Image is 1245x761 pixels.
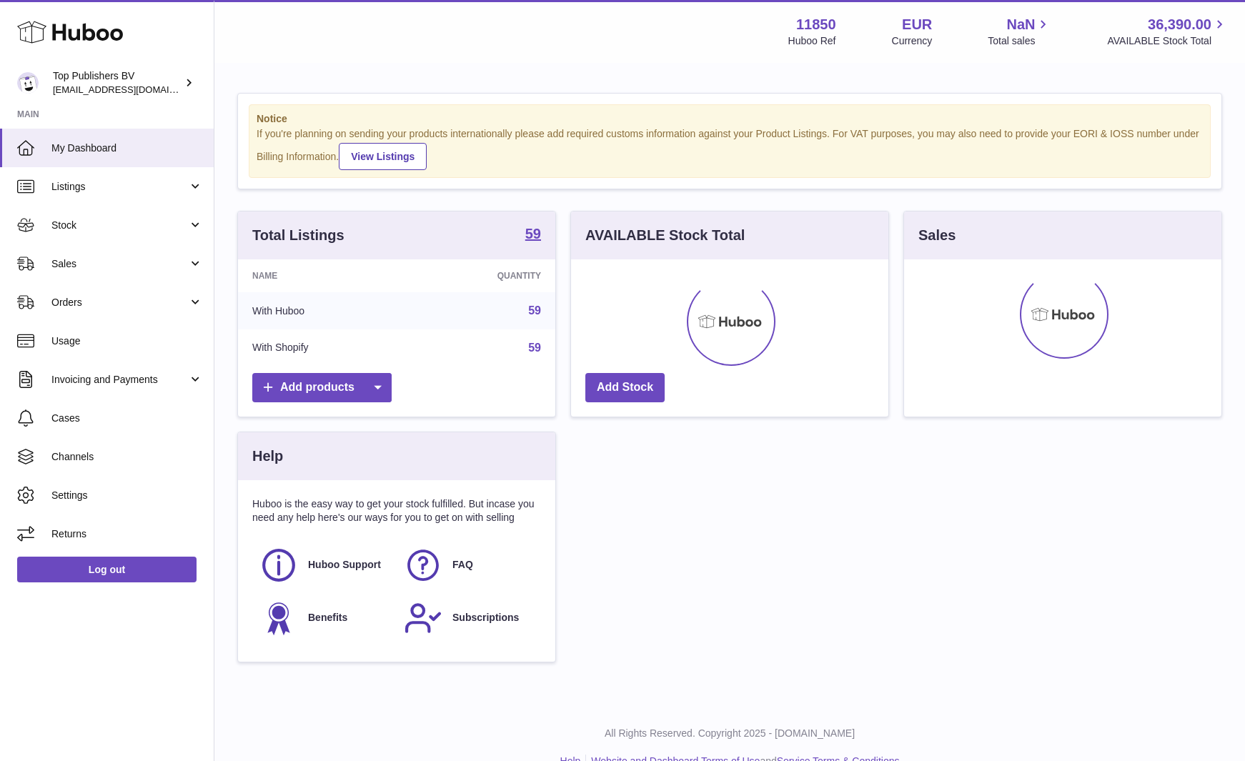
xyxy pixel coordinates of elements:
span: Benefits [308,611,347,625]
h3: AVAILABLE Stock Total [585,226,745,245]
span: Huboo Support [308,558,381,572]
p: Huboo is the easy way to get your stock fulfilled. But incase you need any help here's our ways f... [252,497,541,524]
td: With Huboo [238,292,409,329]
a: 59 [525,227,541,244]
h3: Help [252,447,283,466]
span: AVAILABLE Stock Total [1107,34,1228,48]
img: accounts@fantasticman.com [17,72,39,94]
a: 59 [528,342,541,354]
span: FAQ [452,558,473,572]
a: Subscriptions [404,599,534,637]
span: Channels [51,450,203,464]
span: [EMAIL_ADDRESS][DOMAIN_NAME] [53,84,210,95]
a: 59 [528,304,541,317]
span: Stock [51,219,188,232]
th: Name [238,259,409,292]
a: 36,390.00 AVAILABLE Stock Total [1107,15,1228,48]
div: Top Publishers BV [53,69,182,96]
p: All Rights Reserved. Copyright 2025 - [DOMAIN_NAME] [226,727,1234,740]
a: FAQ [404,546,534,585]
div: Currency [892,34,933,48]
a: Benefits [259,599,390,637]
span: Usage [51,334,203,348]
span: Total sales [988,34,1051,48]
h3: Sales [918,226,956,245]
span: My Dashboard [51,141,203,155]
strong: 59 [525,227,541,241]
span: 36,390.00 [1148,15,1211,34]
a: Add Stock [585,373,665,402]
a: Add products [252,373,392,402]
a: View Listings [339,143,427,170]
div: Huboo Ref [788,34,836,48]
h3: Total Listings [252,226,344,245]
span: NaN [1006,15,1035,34]
a: Huboo Support [259,546,390,585]
a: Log out [17,557,197,582]
strong: EUR [902,15,932,34]
a: NaN Total sales [988,15,1051,48]
span: Listings [51,180,188,194]
th: Quantity [409,259,555,292]
span: Returns [51,527,203,541]
td: With Shopify [238,329,409,367]
span: Cases [51,412,203,425]
strong: Notice [257,112,1203,126]
span: Invoicing and Payments [51,373,188,387]
span: Sales [51,257,188,271]
span: Settings [51,489,203,502]
span: Orders [51,296,188,309]
div: If you're planning on sending your products internationally please add required customs informati... [257,127,1203,170]
strong: 11850 [796,15,836,34]
span: Subscriptions [452,611,519,625]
